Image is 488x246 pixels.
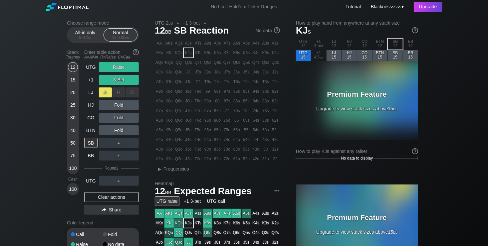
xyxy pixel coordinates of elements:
div: 62o [232,154,241,164]
div: to view stack sizes above 15 [316,90,399,111]
div: K7s [222,218,232,228]
img: help.32db89a4.svg [411,27,419,34]
div: 53o [242,145,251,154]
div: K9s [203,48,212,58]
div: 75s [242,106,251,115]
div: T6o [193,116,203,125]
div: K9s [203,218,212,228]
div: 100 [68,184,78,194]
div: 3-Bet [99,75,139,85]
div: SB 12 [388,39,403,50]
div: 73s [261,106,270,115]
div: Clear actions [84,192,139,202]
div: T2s [271,77,280,86]
span: SB Reaction [173,26,230,37]
h2: Choose range mode [67,20,139,26]
div: J4o [184,135,193,144]
div: Q5s [242,58,251,67]
div: AQo [155,58,164,67]
div: Q6s [232,58,241,67]
div: No Limit Hold’em Poker Ranges [201,4,287,11]
div: BB [84,151,98,161]
div: LJ [84,87,98,97]
div: A6s [232,209,241,218]
div: AJs [184,39,193,48]
h2: Heatmap [155,181,280,186]
div: 74s [251,106,261,115]
div: +1 4.5 [311,50,326,61]
span: bb [165,28,171,35]
h1: Expected Ranges [155,185,280,196]
div: LJ 12 [327,39,342,50]
span: No data to display [341,156,373,161]
div: 83o [213,145,222,154]
div: AJs [184,209,193,218]
div: 96s [232,87,241,96]
div: CO 12 [357,39,372,50]
div: 98s [213,87,222,96]
div: Color legend [67,217,139,228]
div: 87s [222,96,232,106]
div: CO 15 [357,50,372,61]
div: UTG [84,176,98,186]
div: 86s [232,96,241,106]
span: s [308,28,311,35]
div: K6s [232,218,241,228]
div: T7s [222,77,232,86]
div: AA [155,209,164,218]
div: QQ [174,58,183,67]
div: 54s [251,125,261,135]
div: Q3o [174,145,183,154]
div: Q9o [174,87,183,96]
div: 64o [232,135,241,144]
div: Cash [64,177,82,182]
div: LJ 15 [327,50,342,61]
div: A7o [155,106,164,115]
div: 20 [68,87,78,97]
img: ellipsis.fd386fe8.svg [273,187,281,194]
div: 92o [203,154,212,164]
div: +1 3-bet [182,196,203,206]
div: T2o [193,154,203,164]
div: AKs [164,39,174,48]
div: K9o [164,87,174,96]
div: SB 15 [388,50,403,61]
div: 95s [242,87,251,96]
div: Fold [99,113,139,123]
div: K4o [164,135,174,144]
div: 52o [242,154,251,164]
div: J3o [184,145,193,154]
div: ATs [193,209,203,218]
div: T7o [193,106,203,115]
span: KJ [296,25,311,36]
span: +1 3-bet [182,20,201,26]
div: 73o [222,145,232,154]
div: J5o [184,125,193,135]
div: 62s [271,116,280,125]
div: R [113,87,125,97]
div: Q8o [174,96,183,106]
div: Q3s [261,58,270,67]
div: T4s [251,77,261,86]
div: A9o [155,87,164,96]
div: JTo [184,77,193,86]
div: 53s [261,125,270,135]
span: bb [165,188,171,195]
div: KK [164,218,174,228]
div: ＋ [99,151,139,161]
div: A5o [155,125,164,135]
div: 66 [232,116,241,125]
span: bb [125,35,129,40]
div: Enter table action [84,47,139,62]
div: Q7o [174,106,183,115]
div: All-in only [70,29,101,41]
div: 5 – 12 [71,35,99,40]
div: Q6o [174,116,183,125]
div: 63o [232,145,241,154]
h2: How to play hand from anywhere at any stack size [296,20,418,26]
div: 75 [68,151,78,161]
div: AQs [174,209,183,218]
div: UTG 12 [296,39,311,50]
div: K2s [271,48,280,58]
div: 42o [251,154,261,164]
